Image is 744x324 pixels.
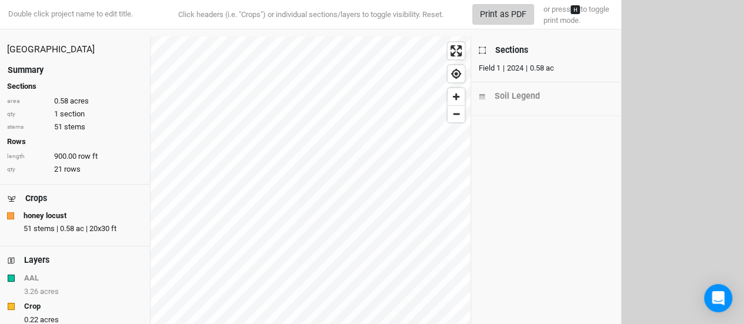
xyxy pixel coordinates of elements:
div: Crops [25,192,47,205]
span: rows [64,164,81,175]
strong: Crop [24,300,41,312]
button: Reset. [422,9,443,21]
h4: Rows [7,137,143,146]
span: stems [64,122,85,132]
div: | [526,62,528,74]
span: acres [70,96,89,106]
span: Zoom out [448,106,465,122]
div: area [7,97,48,106]
div: Click headers (i.e. "Crops") or individual sections/layers to toggle visibility. [155,9,466,21]
div: Layers [24,254,49,266]
button: Find my location [448,65,465,82]
div: stems [7,123,48,132]
div: Sections [495,44,528,56]
button: AAL3.26 acres [7,272,143,295]
div: Open Intercom Messenger [704,284,732,312]
button: Field 1|2024|0.58 ac [478,62,609,72]
strong: AAL [24,272,39,284]
div: qty [7,110,48,119]
button: Crop0.22 acres [7,300,143,323]
span: section [60,109,85,119]
kbd: H [570,5,580,14]
div: qty [7,165,48,174]
div: length [7,152,48,161]
div: Double click project name to edit title. [6,9,133,19]
button: Zoom out [448,105,465,122]
div: Venetia Greenlaugh Site [7,44,143,56]
span: row ft [78,151,98,162]
div: Summary [8,64,44,76]
div: 900.00 [7,151,143,162]
div: 51 stems | 0.58 ac | 20x30 ft [24,223,143,234]
div: 1 [7,109,143,119]
button: Zoom in [448,88,465,105]
button: Enter fullscreen [448,42,465,59]
div: 3.26 acres [24,286,142,297]
div: 21 [7,164,143,175]
div: Soil Legend [495,90,540,102]
div: 51 [7,122,143,132]
div: 0.58 [7,96,143,106]
div: 2024 0.58 ac [501,62,554,74]
button: Print as PDF [472,4,534,25]
strong: honey locust [24,211,66,221]
div: Field 1 [479,62,501,74]
h4: Sections [7,82,143,91]
div: | [503,62,505,74]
